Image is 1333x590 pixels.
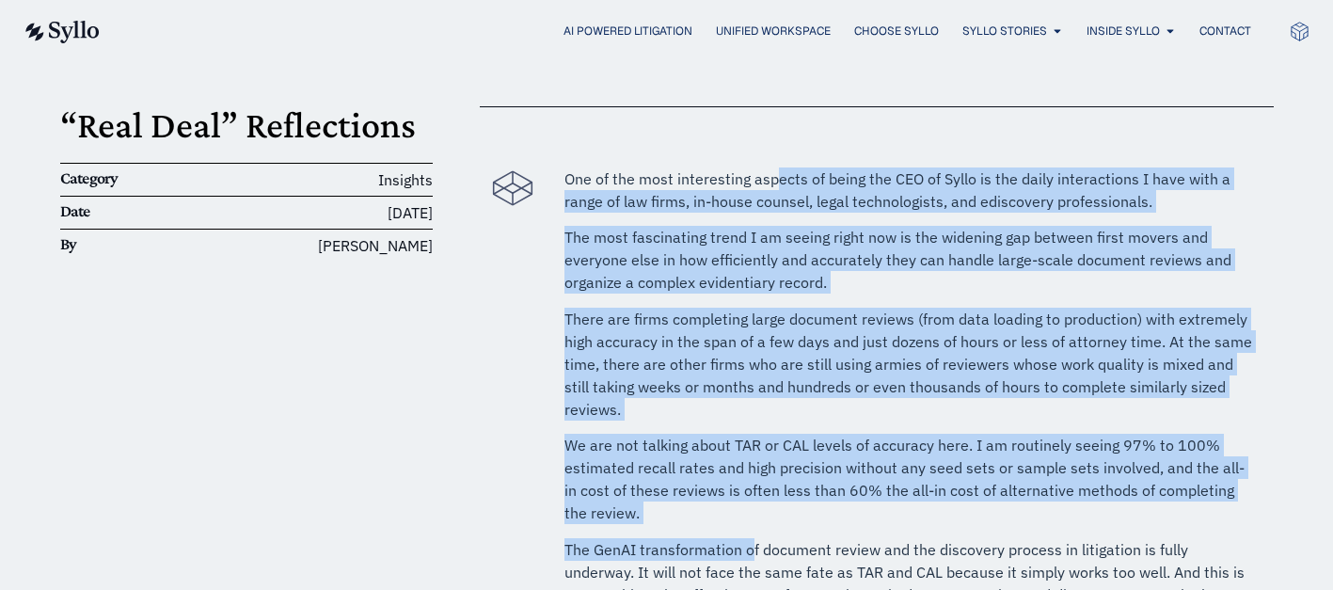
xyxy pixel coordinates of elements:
[564,167,1254,213] p: One of the most interesting aspects of being the CEO of Syllo is the daily interactions I have wi...
[564,434,1254,524] p: We are not talking about TAR or CAL levels of accuracy here. I am routinely seeing 97% to 100% es...
[318,234,433,257] span: [PERSON_NAME]
[716,23,831,40] a: Unified Workspace
[1199,23,1251,40] a: Contact
[564,308,1254,421] p: There are firms completing large document reviews (from data loading to production) with extremel...
[60,201,184,222] h6: Date
[137,23,1251,40] nav: Menu
[1087,23,1160,40] a: Inside Syllo
[854,23,939,40] a: Choose Syllo
[388,203,433,222] time: [DATE]
[378,170,433,189] span: Insights
[137,23,1251,40] div: Menu Toggle
[564,226,1254,294] p: The most fascinating trend I am seeing right now is the widening gap between first movers and eve...
[60,106,434,144] h1: “Real Deal” Reflections
[23,21,100,43] img: syllo
[563,23,692,40] a: AI Powered Litigation
[60,168,184,189] h6: Category
[962,23,1047,40] a: Syllo Stories
[60,234,184,255] h6: By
